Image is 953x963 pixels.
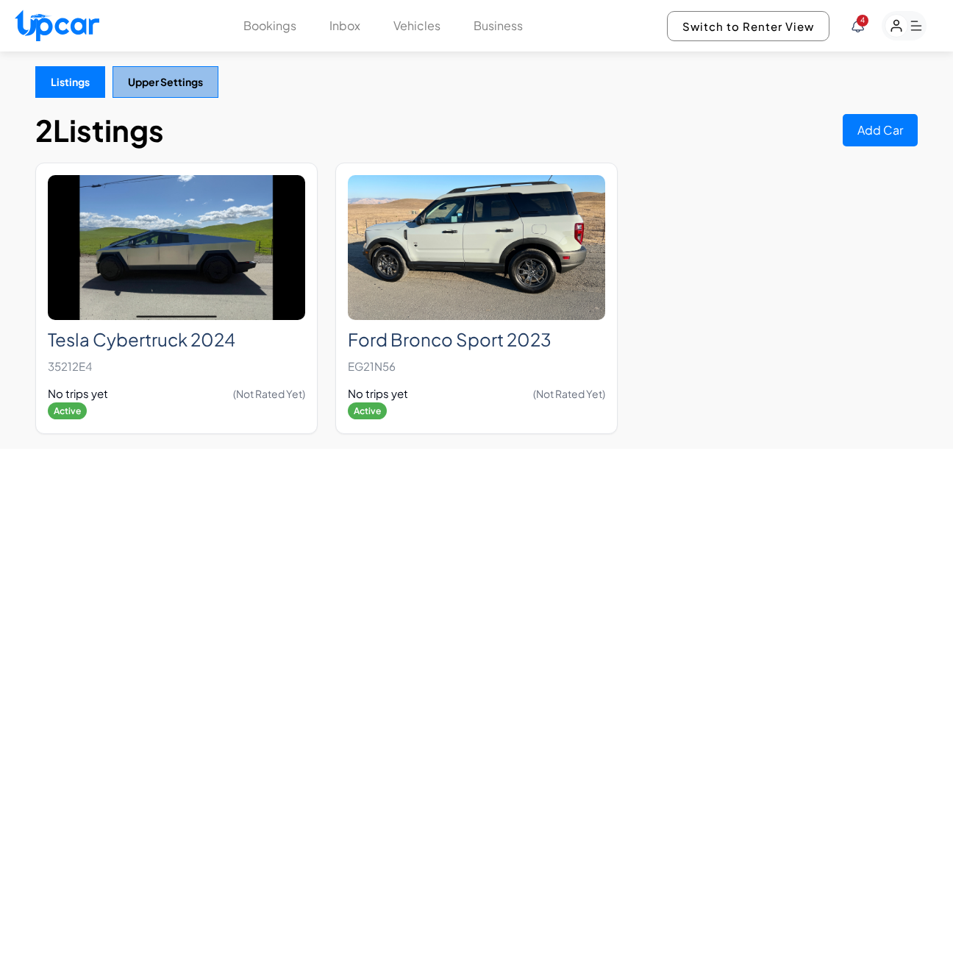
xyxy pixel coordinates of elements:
span: (Not Rated Yet) [233,386,305,401]
img: Upcar Logo [15,10,99,41]
button: Bookings [243,17,296,35]
p: 35212E4 [48,356,305,377]
button: Vehicles [393,17,440,35]
button: Inbox [329,17,360,35]
span: Active [348,402,387,419]
p: EG21N56 [348,356,605,377]
span: No trips yet [48,385,108,402]
button: Switch to Renter View [667,11,829,41]
span: You have new notifications [857,15,868,26]
img: Tesla Cybertruck 2024 [48,175,305,320]
span: No trips yet [348,385,408,402]
span: (Not Rated Yet) [533,386,605,401]
button: Business [474,17,523,35]
h1: 2 Listings [35,113,164,148]
button: Upper Settings [113,66,218,98]
h2: Tesla Cybertruck 2024 [48,329,305,350]
button: Listings [35,66,105,98]
button: Add Car [843,114,918,146]
img: Ford Bronco Sport 2023 [348,175,605,320]
h2: Ford Bronco Sport 2023 [348,329,605,350]
span: Active [48,402,87,419]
